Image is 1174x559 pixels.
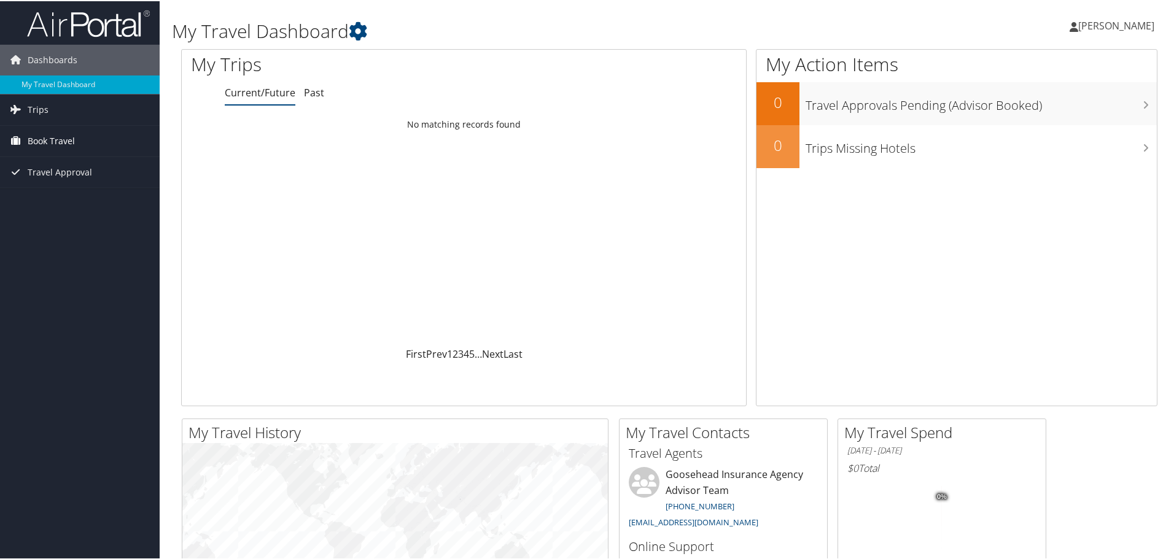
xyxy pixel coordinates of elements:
[629,537,818,554] h3: Online Support
[225,85,295,98] a: Current/Future
[756,50,1157,76] h1: My Action Items
[191,50,502,76] h1: My Trips
[666,499,734,511] a: [PHONE_NUMBER]
[844,421,1046,442] h2: My Travel Spend
[458,346,464,360] a: 3
[464,346,469,360] a: 4
[28,44,77,74] span: Dashboards
[756,134,799,155] h2: 0
[182,112,746,134] td: No matching records found
[28,156,92,187] span: Travel Approval
[756,81,1157,124] a: 0Travel Approvals Pending (Advisor Booked)
[27,8,150,37] img: airportal-logo.png
[623,466,824,531] li: Goosehead Insurance Agency Advisor Team
[629,444,818,461] h3: Travel Agents
[482,346,503,360] a: Next
[847,444,1036,455] h6: [DATE] - [DATE]
[626,421,827,442] h2: My Travel Contacts
[937,492,947,499] tspan: 0%
[756,124,1157,167] a: 0Trips Missing Hotels
[847,460,1036,474] h6: Total
[453,346,458,360] a: 2
[475,346,482,360] span: …
[1078,18,1154,31] span: [PERSON_NAME]
[469,346,475,360] a: 5
[447,346,453,360] a: 1
[1070,6,1167,43] a: [PERSON_NAME]
[189,421,608,442] h2: My Travel History
[806,90,1157,113] h3: Travel Approvals Pending (Advisor Booked)
[847,460,858,474] span: $0
[629,515,758,526] a: [EMAIL_ADDRESS][DOMAIN_NAME]
[406,346,426,360] a: First
[172,17,835,43] h1: My Travel Dashboard
[756,91,799,112] h2: 0
[806,133,1157,156] h3: Trips Missing Hotels
[304,85,324,98] a: Past
[28,93,49,124] span: Trips
[426,346,447,360] a: Prev
[28,125,75,155] span: Book Travel
[503,346,523,360] a: Last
